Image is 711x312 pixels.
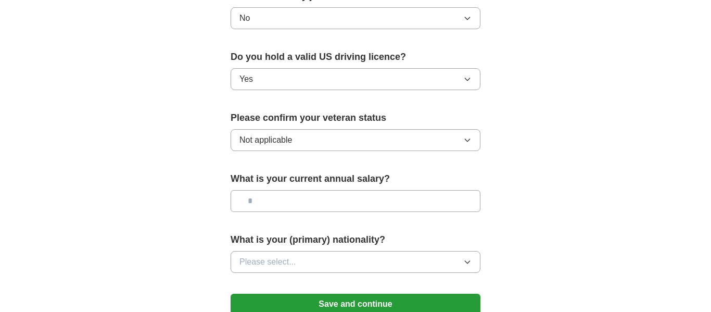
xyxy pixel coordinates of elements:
button: Yes [231,68,480,90]
span: No [239,12,250,24]
label: What is your current annual salary? [231,172,480,186]
label: Please confirm your veteran status [231,111,480,125]
button: Not applicable [231,129,480,151]
label: Do you hold a valid US driving licence? [231,50,480,64]
span: Yes [239,73,253,85]
span: Please select... [239,256,296,268]
label: What is your (primary) nationality? [231,233,480,247]
button: No [231,7,480,29]
button: Please select... [231,251,480,273]
span: Not applicable [239,134,292,146]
